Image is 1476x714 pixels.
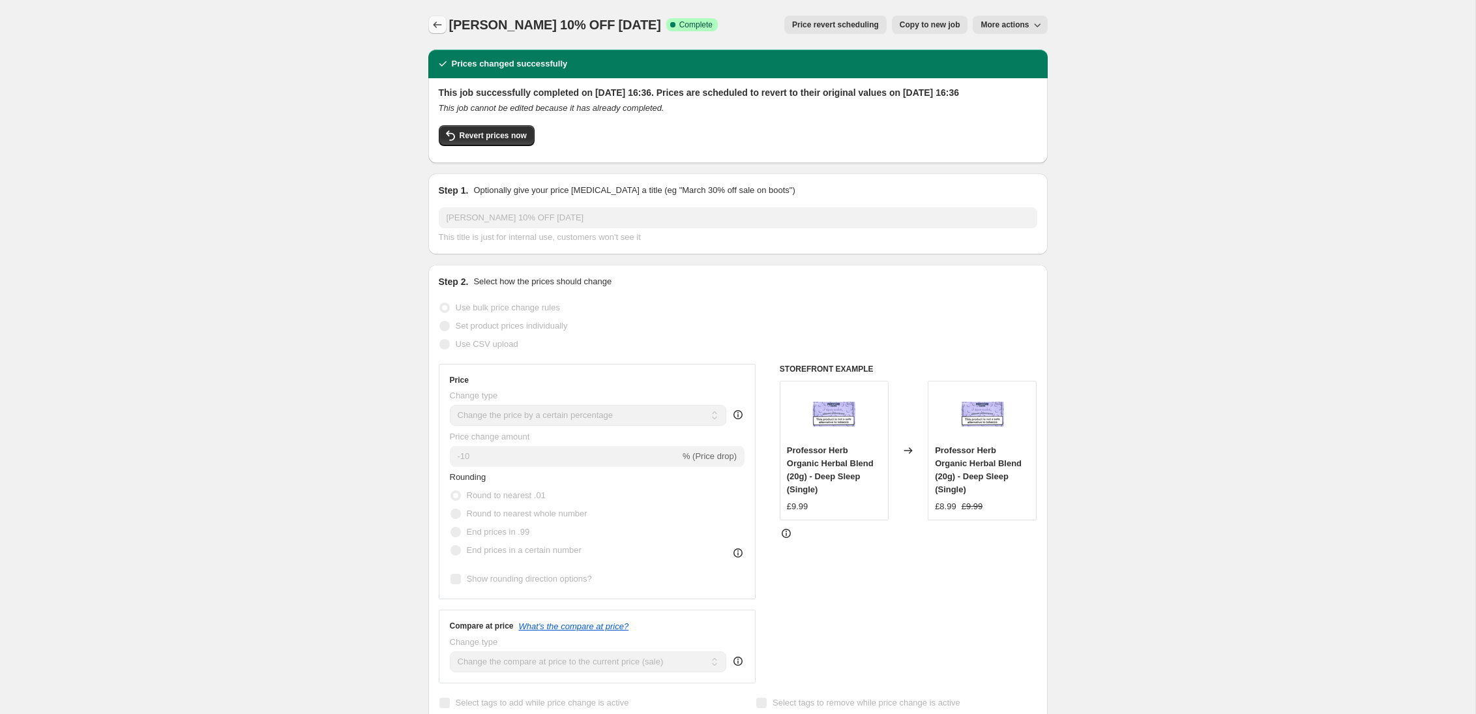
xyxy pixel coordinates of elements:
[450,472,486,482] span: Rounding
[439,184,469,197] h2: Step 1.
[892,16,968,34] button: Copy to new job
[467,490,546,500] span: Round to nearest .01
[981,20,1029,30] span: More actions
[439,275,469,288] h2: Step 2.
[450,375,469,385] h3: Price
[439,207,1037,228] input: 30% off holiday sale
[787,500,808,513] div: £9.99
[808,388,860,440] img: ProfessorHerb-OrganicHerbalBlend-DeepSleep-Front_80x.png
[456,339,518,349] span: Use CSV upload
[450,637,498,647] span: Change type
[956,388,1009,440] img: ProfessorHerb-OrganicHerbalBlend-DeepSleep-Front_80x.png
[935,445,1022,494] span: Professor Herb Organic Herbal Blend (20g) - Deep Sleep (Single)
[439,86,1037,99] h2: This job successfully completed on [DATE] 16:36. Prices are scheduled to revert to their original...
[450,391,498,400] span: Change type
[452,57,568,70] h2: Prices changed successfully
[439,232,641,242] span: This title is just for internal use, customers won't see it
[467,527,530,537] span: End prices in .99
[973,16,1047,34] button: More actions
[467,574,592,584] span: Show rounding direction options?
[456,321,568,331] span: Set product prices individually
[467,509,587,518] span: Round to nearest whole number
[683,451,737,461] span: % (Price drop)
[456,303,560,312] span: Use bulk price change rules
[449,18,661,32] span: [PERSON_NAME] 10% OFF [DATE]
[450,432,530,441] span: Price change amount
[731,408,745,421] div: help
[428,16,447,34] button: Price change jobs
[935,500,956,513] div: £8.99
[900,20,960,30] span: Copy to new job
[473,275,612,288] p: Select how the prices should change
[784,16,887,34] button: Price revert scheduling
[731,655,745,668] div: help
[467,545,582,555] span: End prices in a certain number
[456,698,629,707] span: Select tags to add while price change is active
[439,125,535,146] button: Revert prices now
[679,20,713,30] span: Complete
[450,446,680,467] input: -15
[962,500,983,513] strike: £9.99
[792,20,879,30] span: Price revert scheduling
[450,621,514,631] h3: Compare at price
[780,364,1037,374] h6: STOREFRONT EXAMPLE
[773,698,960,707] span: Select tags to remove while price change is active
[460,130,527,141] span: Revert prices now
[473,184,795,197] p: Optionally give your price [MEDICAL_DATA] a title (eg "March 30% off sale on boots")
[519,621,629,631] button: What's the compare at price?
[439,103,664,113] i: This job cannot be edited because it has already completed.
[787,445,874,494] span: Professor Herb Organic Herbal Blend (20g) - Deep Sleep (Single)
